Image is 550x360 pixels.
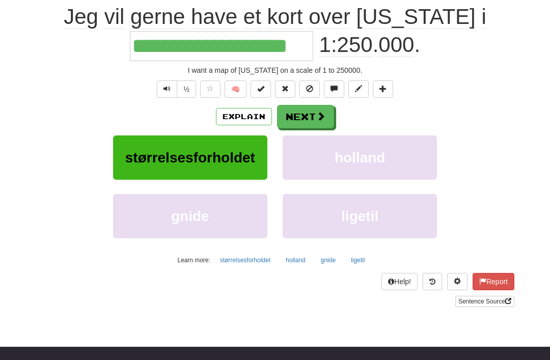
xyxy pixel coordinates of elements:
[225,80,246,98] button: 🧠
[319,33,373,57] span: 1:250
[299,80,320,98] button: Ignore sentence (alt+i)
[113,135,267,180] button: størrelsesforholdet
[214,253,276,268] button: størrelsesforholdet
[113,194,267,238] button: gnide
[251,80,271,98] button: Set this sentence to 100% Mastered (alt+m)
[455,296,514,307] a: Sentence Source
[36,65,514,75] div: I want a map of [US_STATE] on a scale of 1 to 250000.
[473,273,514,290] button: Report
[423,273,442,290] button: Round history (alt+y)
[171,208,209,224] span: gnide
[243,5,261,29] span: et
[125,150,255,165] span: størrelsesforholdet
[324,80,344,98] button: Discuss sentence (alt+u)
[155,80,196,98] div: Text-to-speech controls
[341,208,378,224] span: ligetil
[348,80,369,98] button: Edit sentence (alt+d)
[283,135,437,180] button: holland
[104,5,125,29] span: vil
[64,5,98,29] span: Jeg
[191,5,237,29] span: have
[275,80,295,98] button: Reset to 0% Mastered (alt+r)
[277,105,334,128] button: Next
[381,273,418,290] button: Help!
[267,5,303,29] span: kort
[157,80,177,98] button: Play sentence audio (ctl+space)
[130,5,185,29] span: gerne
[315,253,341,268] button: gnide
[378,33,414,57] span: 000
[313,33,420,57] span: . .
[280,253,311,268] button: holland
[178,257,210,264] small: Learn more:
[345,253,370,268] button: ligetil
[373,80,393,98] button: Add to collection (alt+a)
[481,5,486,29] span: i
[283,194,437,238] button: ligetil
[309,5,350,29] span: over
[356,5,476,29] span: [US_STATE]
[335,150,386,165] span: holland
[216,108,272,125] button: Explain
[177,80,196,98] button: ½
[200,80,221,98] button: Favorite sentence (alt+f)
